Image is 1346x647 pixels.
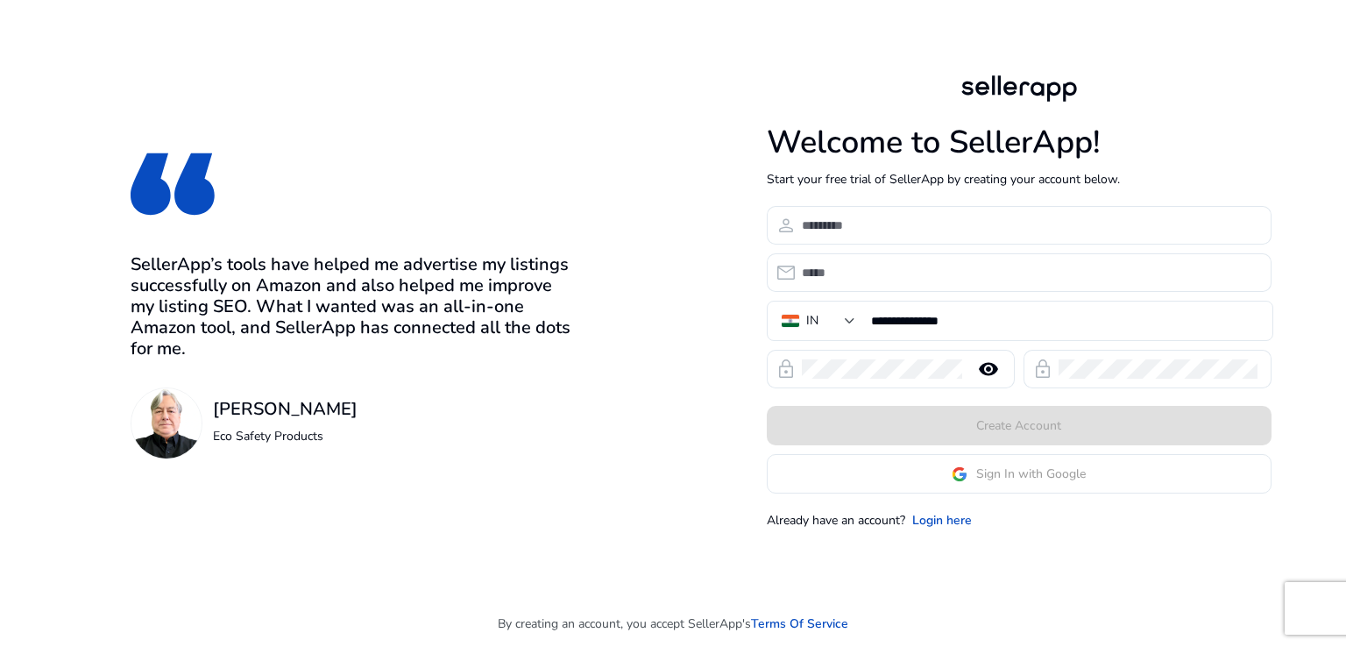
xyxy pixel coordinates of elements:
[967,359,1009,380] mat-icon: remove_red_eye
[213,399,358,420] h3: [PERSON_NAME]
[751,615,848,633] a: Terms Of Service
[131,254,579,359] h3: SellerApp’s tools have helped me advertise my listings successfully on Amazon and also helped me ...
[767,124,1272,161] h1: Welcome to SellerApp!
[1032,359,1053,380] span: lock
[806,311,818,331] div: IN
[776,359,797,380] span: lock
[912,511,972,530] a: Login here
[213,427,358,445] p: Eco Safety Products
[776,262,797,283] span: email
[776,215,797,236] span: person
[767,170,1272,188] p: Start your free trial of SellerApp by creating your account below.
[767,511,905,530] p: Already have an account?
